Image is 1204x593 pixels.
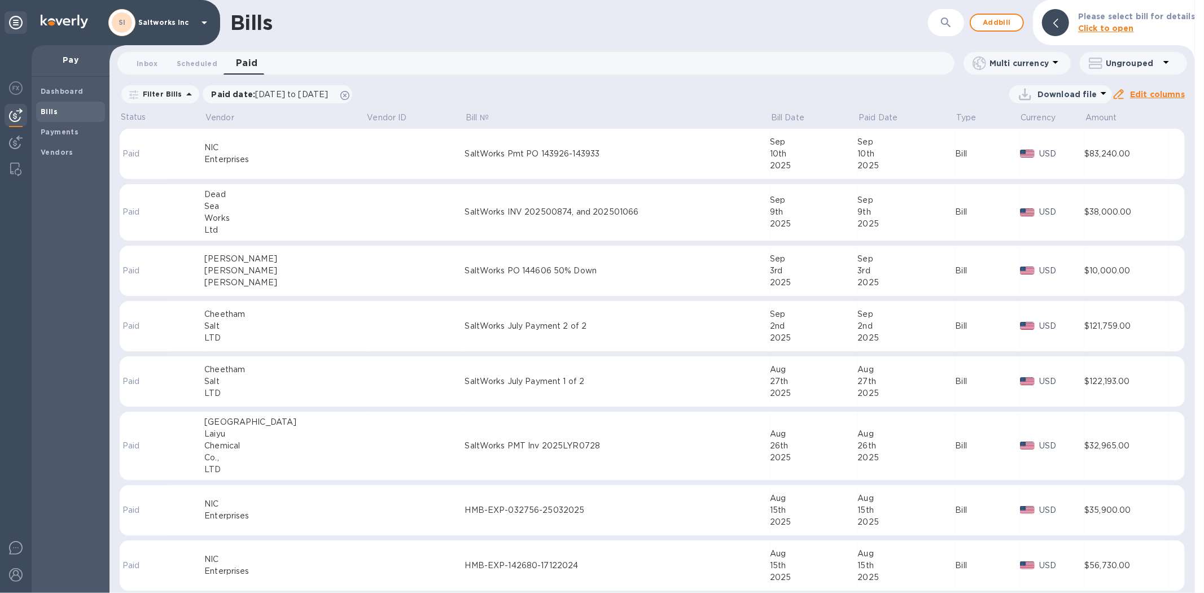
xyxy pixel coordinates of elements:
p: Paid [122,265,165,277]
div: Bill [956,265,1020,277]
div: LTD [204,332,366,344]
img: USD [1020,506,1035,514]
div: Co., [204,452,366,464]
div: 2025 [770,452,857,464]
div: LTD [204,387,366,399]
div: Ltd [204,224,366,236]
span: Currency [1021,112,1056,124]
span: [DATE] to [DATE] [255,90,328,99]
b: Payments [41,128,78,136]
div: $83,240.00 [1084,148,1169,160]
div: 2025 [858,332,956,344]
div: SaltWorks July Payment 2 of 2 [465,320,770,332]
div: Aug [858,492,956,504]
div: 2nd [858,320,956,332]
div: 2025 [770,516,857,528]
span: Paid [236,55,258,71]
div: 2025 [770,277,857,289]
p: Ungrouped [1106,58,1159,69]
div: Salt [204,320,366,332]
img: USD [1020,208,1035,216]
div: HMB-EXP-032756-25032025 [465,504,770,516]
div: Bill [956,504,1020,516]
img: USD [1020,377,1035,385]
div: NIC [204,553,366,565]
div: 15th [858,504,956,516]
div: 2025 [770,572,857,583]
span: Paid Date [859,112,912,124]
p: USD [1039,376,1084,387]
div: 2025 [770,332,857,344]
img: USD [1020,442,1035,450]
div: [PERSON_NAME] [204,253,366,265]
div: Cheetham [204,308,366,320]
p: USD [1039,148,1084,160]
div: 27th [858,376,956,387]
div: NIC [204,498,366,510]
img: USD [1020,150,1035,158]
div: 2025 [858,387,956,399]
div: Sep [858,253,956,265]
img: USD [1020,322,1035,330]
p: Saltworks Inc [138,19,195,27]
div: $10,000.00 [1084,265,1169,277]
div: $56,730.00 [1084,560,1169,572]
img: Logo [41,15,88,28]
div: 10th [770,148,857,160]
div: Salt [204,376,366,387]
div: Bill [956,440,1020,452]
span: Type [956,112,991,124]
div: $121,759.00 [1084,320,1169,332]
div: HMB-EXP-142680-17122024 [465,560,770,572]
div: Sep [770,308,857,320]
div: Aug [770,492,857,504]
div: Aug [770,364,857,376]
div: Unpin categories [5,11,27,34]
p: USD [1039,504,1084,516]
div: 27th [770,376,857,387]
div: Aug [858,364,956,376]
div: Laiyu [204,428,366,440]
b: SI [119,18,126,27]
p: Paid date : [212,89,334,100]
p: Paid [122,376,165,387]
div: Sep [858,136,956,148]
div: 3rd [770,265,857,277]
p: Download file [1037,89,1097,100]
div: 2nd [770,320,857,332]
div: SaltWorks July Payment 1 of 2 [465,376,770,387]
div: Aug [858,428,956,440]
div: 2025 [858,572,956,583]
div: 9th [770,206,857,218]
div: 15th [770,560,857,572]
button: Addbill [970,14,1024,32]
p: Paid Date [859,112,897,124]
p: Vendor ID [367,112,406,124]
div: 10th [858,148,956,160]
div: Cheetham [204,364,366,376]
div: Enterprises [204,154,366,165]
div: 2025 [858,277,956,289]
div: Enterprises [204,510,366,522]
span: Vendor ID [367,112,421,124]
p: USD [1039,265,1084,277]
div: Aug [858,548,956,560]
b: Please select bill for details [1078,12,1195,21]
div: Bill [956,560,1020,572]
div: 2025 [858,218,956,230]
div: 26th [858,440,956,452]
p: Bill Date [771,112,804,124]
div: [PERSON_NAME] [204,265,366,277]
p: Type [956,112,977,124]
div: 26th [770,440,857,452]
p: Pay [41,54,100,66]
div: Dead [204,189,366,200]
div: Enterprises [204,565,366,577]
div: Bill [956,320,1020,332]
img: Foreign exchange [9,81,23,95]
p: USD [1039,440,1084,452]
div: Sep [770,136,857,148]
div: Sea [204,200,366,212]
p: USD [1039,206,1084,218]
div: 2025 [770,160,857,172]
